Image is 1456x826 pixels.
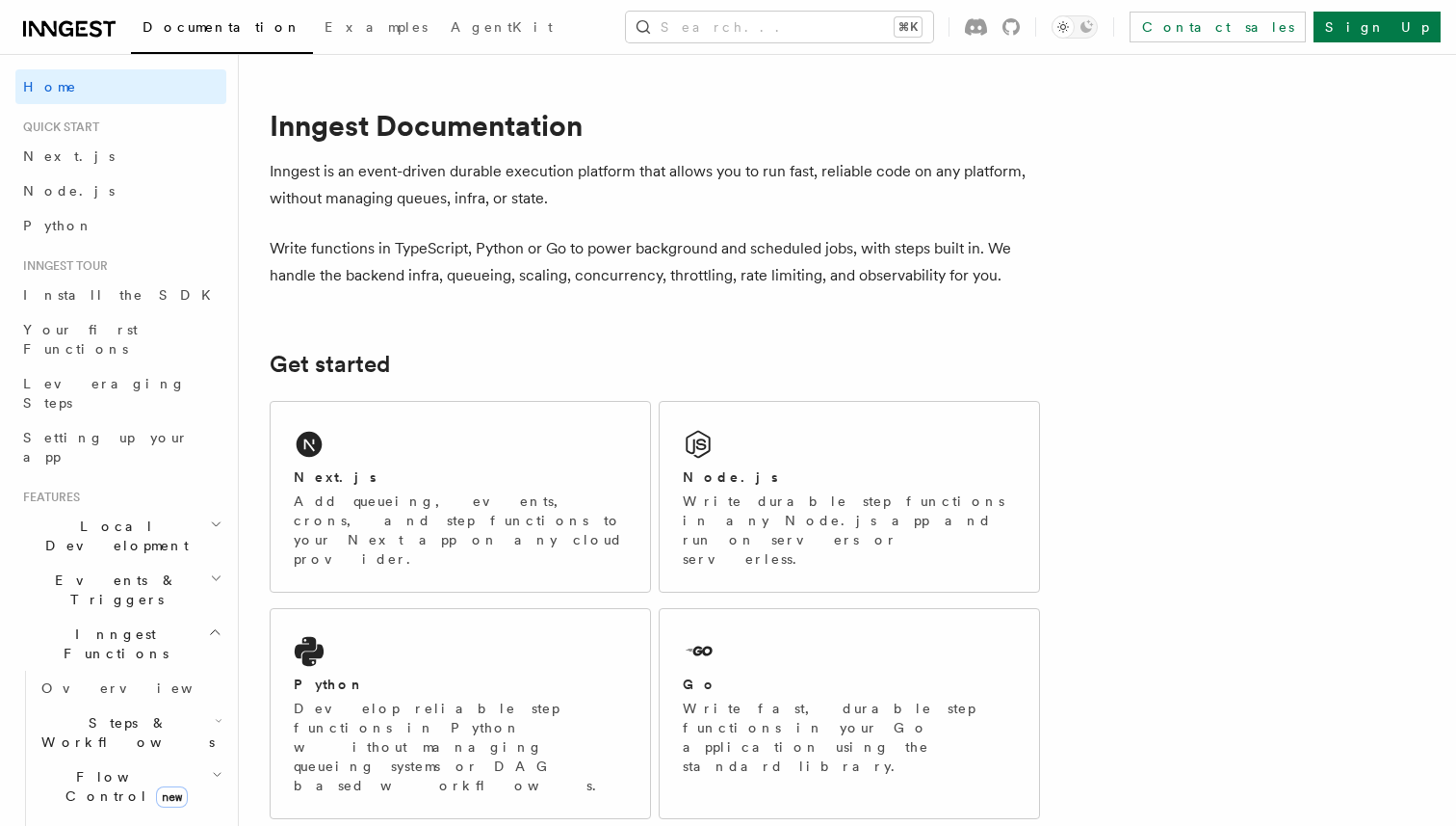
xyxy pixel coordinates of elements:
button: Local Development [15,509,226,563]
p: Add queueing, events, crons, and step functions to your Next app on any cloud provider. [294,492,627,569]
button: Inngest Functions [15,617,226,671]
span: Events & Triggers [15,571,210,609]
span: Python [23,218,93,233]
kbd: ⌘K [895,17,922,37]
p: Inngest is an event-driven durable execution platform that allows you to run fast, reliable code ... [270,158,1040,212]
p: Write durable step functions in any Node.js app and run on servers or serverless. [683,492,1016,569]
a: Your first Functions [15,312,226,366]
span: Examples [325,19,428,35]
button: Flow Controlnew [34,759,226,813]
span: Documentation [143,19,301,35]
span: Inngest Functions [15,625,208,663]
span: Inngest tour [15,258,108,274]
a: AgentKit [439,6,564,52]
a: Overview [34,671,226,706]
p: Write fast, durable step functions in your Go application using the standard library. [683,699,1016,776]
span: new [156,786,188,808]
span: Next.js [23,148,115,164]
button: Toggle dark mode [1052,15,1098,39]
a: Node.jsWrite durable step functions in any Node.js app and run on servers or serverless. [659,401,1040,593]
span: Setting up your app [23,430,189,465]
span: Features [15,490,80,505]
span: Steps & Workflows [34,713,215,752]
h2: Python [294,675,365,694]
a: Documentation [131,6,313,54]
span: AgentKit [451,19,553,35]
a: Sign Up [1313,12,1441,42]
button: Search...⌘K [626,12,933,42]
a: PythonDevelop reliable step functions in Python without managing queueing systems or DAG based wo... [270,608,651,819]
a: GoWrite fast, durable step functions in your Go application using the standard library. [659,608,1040,819]
span: Flow Control [34,767,212,806]
a: Leveraging Steps [15,366,226,420]
button: Steps & Workflows [34,706,226,759]
p: Write functions in TypeScript, Python or Go to power background and scheduled jobs, with steps bu... [270,235,1040,289]
a: Install the SDK [15,278,226,312]
span: Node.js [23,183,115,199]
button: Events & Triggers [15,563,226,617]
a: Node.js [15,173,226,208]
span: Your first Functions [23,322,138,357]
a: Home [15,69,226,104]
a: Get started [270,351,390,378]
a: Setting up your app [15,420,226,474]
h2: Next.js [294,467,377,487]
p: Develop reliable step functions in Python without managing queueing systems or DAG based workflows. [294,699,627,795]
a: Examples [313,6,439,52]
span: Local Development [15,517,210,555]
h2: Node.js [683,467,778,487]
span: Overview [41,680,240,696]
h1: Inngest Documentation [270,108,1040,143]
span: Home [23,77,77,96]
a: Contact sales [1130,12,1306,42]
span: Quick start [15,120,99,135]
span: Leveraging Steps [23,376,186,411]
a: Python [15,208,226,243]
h2: Go [683,675,717,694]
span: Install the SDK [23,287,222,303]
a: Next.js [15,139,226,173]
a: Next.jsAdd queueing, events, crons, and step functions to your Next app on any cloud provider. [270,401,651,593]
